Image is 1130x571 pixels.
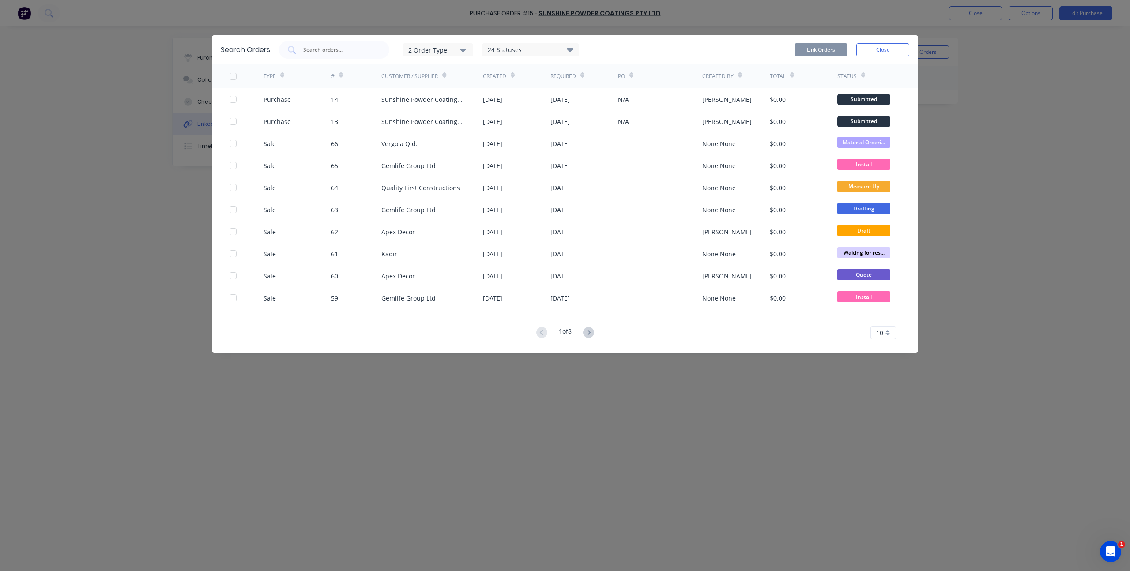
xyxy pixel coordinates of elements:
div: Gemlife Group Ltd [381,161,436,170]
div: [DATE] [483,271,502,281]
div: 64 [331,183,338,192]
div: 13 [331,117,338,126]
div: [DATE] [483,139,502,148]
div: Sale [264,139,276,148]
div: N/A [618,117,629,126]
div: 1 of 8 [559,327,572,339]
div: 14 [331,95,338,104]
span: 10 [876,328,883,338]
div: Sale [264,161,276,170]
div: $0.00 [770,117,786,126]
span: Quote [837,269,890,280]
div: [DATE] [550,161,570,170]
div: Created [483,72,506,80]
div: [DATE] [483,183,502,192]
div: Required [550,72,576,80]
div: Status [837,72,857,80]
span: Install [837,159,890,170]
span: Material Orderi... [837,137,890,148]
div: [DATE] [550,271,570,281]
div: Search Orders [221,45,270,55]
div: Apex Decor [381,227,415,237]
div: [DATE] [483,161,502,170]
div: [DATE] [550,95,570,104]
span: Install [837,291,890,302]
input: Search orders... [302,45,376,54]
div: [PERSON_NAME] [702,227,752,237]
div: Submitted [837,116,890,127]
div: Sale [264,205,276,214]
button: Link Orders [795,43,847,56]
div: Gemlife Group Ltd [381,205,436,214]
div: None None [702,205,736,214]
button: 2 Order Type [403,43,473,56]
div: [DATE] [550,139,570,148]
div: Created By [702,72,734,80]
div: $0.00 [770,205,786,214]
div: [PERSON_NAME] [702,271,752,281]
div: [DATE] [550,249,570,259]
div: None None [702,183,736,192]
div: [DATE] [483,117,502,126]
div: 2 Order Type [408,45,467,54]
div: 62 [331,227,338,237]
div: [DATE] [550,117,570,126]
div: Sale [264,271,276,281]
div: [DATE] [550,227,570,237]
div: Sale [264,249,276,259]
div: Submitted [837,94,890,105]
div: 63 [331,205,338,214]
div: Purchase [264,117,291,126]
div: Quality First Constructions [381,183,460,192]
div: Apex Decor [381,271,415,281]
div: 65 [331,161,338,170]
div: Sale [264,183,276,192]
div: [PERSON_NAME] [702,117,752,126]
span: Drafting [837,203,890,214]
div: None None [702,293,736,303]
div: Total [770,72,786,80]
span: 1 [1118,541,1125,548]
div: Kadir [381,249,397,259]
div: Vergola Qld. [381,139,418,148]
iframe: Intercom live chat [1100,541,1121,562]
div: None None [702,139,736,148]
div: $0.00 [770,249,786,259]
div: [DATE] [550,183,570,192]
div: PO [618,72,625,80]
div: [DATE] [483,293,502,303]
div: 66 [331,139,338,148]
div: [DATE] [550,293,570,303]
span: Draft [837,225,890,236]
div: $0.00 [770,161,786,170]
div: Gemlife Group Ltd [381,293,436,303]
div: 61 [331,249,338,259]
div: $0.00 [770,183,786,192]
div: Sale [264,227,276,237]
div: [DATE] [483,95,502,104]
div: [DATE] [483,227,502,237]
div: $0.00 [770,293,786,303]
div: [DATE] [550,205,570,214]
div: 60 [331,271,338,281]
span: Waiting for res... [837,247,890,258]
div: None None [702,249,736,259]
div: [DATE] [483,205,502,214]
div: [PERSON_NAME] [702,95,752,104]
div: $0.00 [770,227,786,237]
div: 24 Statuses [482,45,579,55]
div: $0.00 [770,95,786,104]
div: [DATE] [483,249,502,259]
div: None None [702,161,736,170]
span: Measure Up [837,181,890,192]
div: $0.00 [770,139,786,148]
div: Purchase [264,95,291,104]
div: Sunshine Powder Coatings Pty Ltd [381,117,465,126]
div: TYPE [264,72,276,80]
div: Sunshine Powder Coatings Pty Ltd [381,95,465,104]
div: # [331,72,335,80]
div: $0.00 [770,271,786,281]
div: Sale [264,293,276,303]
button: Close [856,43,909,56]
div: N/A [618,95,629,104]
